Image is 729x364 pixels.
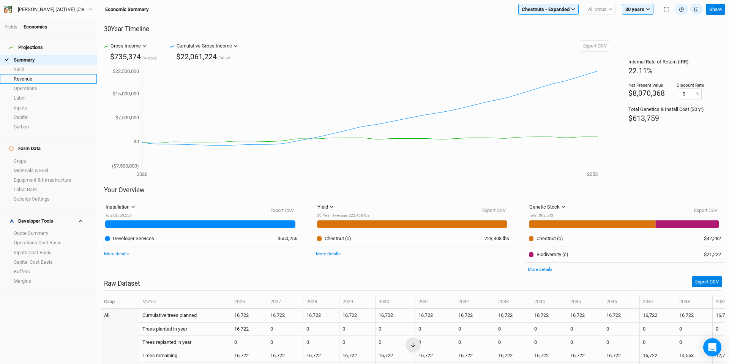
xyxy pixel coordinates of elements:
td: 16,722 [231,323,267,336]
td: 0 [603,323,640,336]
button: Genetic Stock [526,201,569,213]
button: Installation [102,201,139,213]
div: $735,374 [110,52,141,62]
td: 16,722 [267,349,303,362]
th: 2037 [640,295,676,309]
th: 2036 [603,295,640,309]
div: Chestnut (c) [536,235,563,242]
td: 16,722 [567,309,603,322]
div: Total : $550,256 [105,213,139,218]
td: 16,722 [676,309,713,322]
td: 0 [267,323,303,336]
td: 16,722 [231,349,267,362]
tspan: $22,500,000 [113,68,139,74]
td: 223,408 lbs [473,231,513,247]
td: 16,722 [495,349,531,362]
tspan: ($7,500,000) [112,163,139,169]
button: Export CSV [691,205,721,216]
td: 16,722 [603,349,640,362]
div: Farm Data [9,146,41,152]
h2: Your Overview [104,186,722,197]
div: Developer Services [113,235,154,242]
div: Warehime (ACTIVE) [Cleaned up OpEx] [18,6,88,13]
th: 2029 [339,295,376,309]
div: Internal Rate of Return (IRR) [628,59,704,65]
td: 0 [339,336,376,349]
td: 0 [455,323,495,336]
button: [PERSON_NAME] (ACTIVE) [Cleaned up OpEx] [4,5,93,14]
td: 0 [303,336,339,349]
div: Projections [9,44,43,51]
button: Export CSV [267,205,297,216]
td: 16,722 [376,349,415,362]
div: Biodiversity (c) [536,251,568,258]
tspan: $0 [134,139,139,145]
span: All crops [588,6,607,13]
span: Chestnuts - Expanded [522,6,570,13]
td: 16,722 [640,309,676,322]
input: 0 [679,88,702,100]
th: 2033 [495,295,531,309]
td: 16,722 [376,309,415,322]
td: 0 [495,336,531,349]
div: Chestnut (c) [325,235,351,242]
td: 16,722 [303,309,339,322]
label: % [696,91,699,97]
td: 0 [415,336,455,349]
td: 14,553 [676,349,713,362]
td: 0 [531,323,567,336]
td: 0 [231,336,267,349]
div: Installation [106,203,129,211]
button: Export CSV [479,205,509,216]
div: Cumulative Gross Income [177,42,232,50]
td: All [101,309,139,322]
button: Chestnuts - Expanded [518,4,579,15]
td: Trees replanted in year [139,336,231,349]
td: 16,722 [495,309,531,322]
th: 2030 [376,295,415,309]
span: (Avg/yr) [142,55,157,61]
td: 16,722 [640,349,676,362]
td: 16,722 [415,349,455,362]
th: 2028 [303,295,339,309]
div: $22,061,224 [176,52,217,62]
td: 0 [339,323,376,336]
div: Net Present Value [628,82,665,88]
div: Developer Tools [9,218,53,224]
span: $8,070,368 [628,89,665,98]
button: Share [706,4,725,15]
td: 0 [640,323,676,336]
td: 0 [455,336,495,349]
button: Export CSV [692,276,722,288]
td: 16,722 [455,309,495,322]
td: 0 [676,323,713,336]
th: Crop [101,295,139,309]
div: Yield [317,203,328,211]
span: (30 yr) [218,55,230,61]
td: 16,722 [231,309,267,322]
td: 16,722 [339,349,376,362]
td: 16,722 [339,309,376,322]
div: Economics [24,24,47,30]
a: More details [316,251,341,256]
th: 2032 [455,295,495,309]
h2: 30 Year Timeline [104,25,722,36]
div: Gross Income [110,42,141,50]
button: Yield [314,201,337,213]
div: [PERSON_NAME] (ACTIVE) [Cleaned up OpEx] [18,6,88,13]
th: 2034 [531,295,567,309]
td: 0 [603,336,640,349]
td: 0 [676,336,713,349]
h3: Economic Summary [105,6,149,13]
button: Cumulative Gross Income [175,40,240,52]
th: 2031 [415,295,455,309]
td: 0 [495,323,531,336]
a: Fields [5,24,17,30]
td: 0 [567,336,603,349]
span: $613,759 [628,114,659,123]
th: 2035 [567,295,603,309]
th: 2026 [231,295,267,309]
td: 0 [376,323,415,336]
tspan: $7,500,000 [115,115,139,120]
td: 16,722 [303,349,339,362]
